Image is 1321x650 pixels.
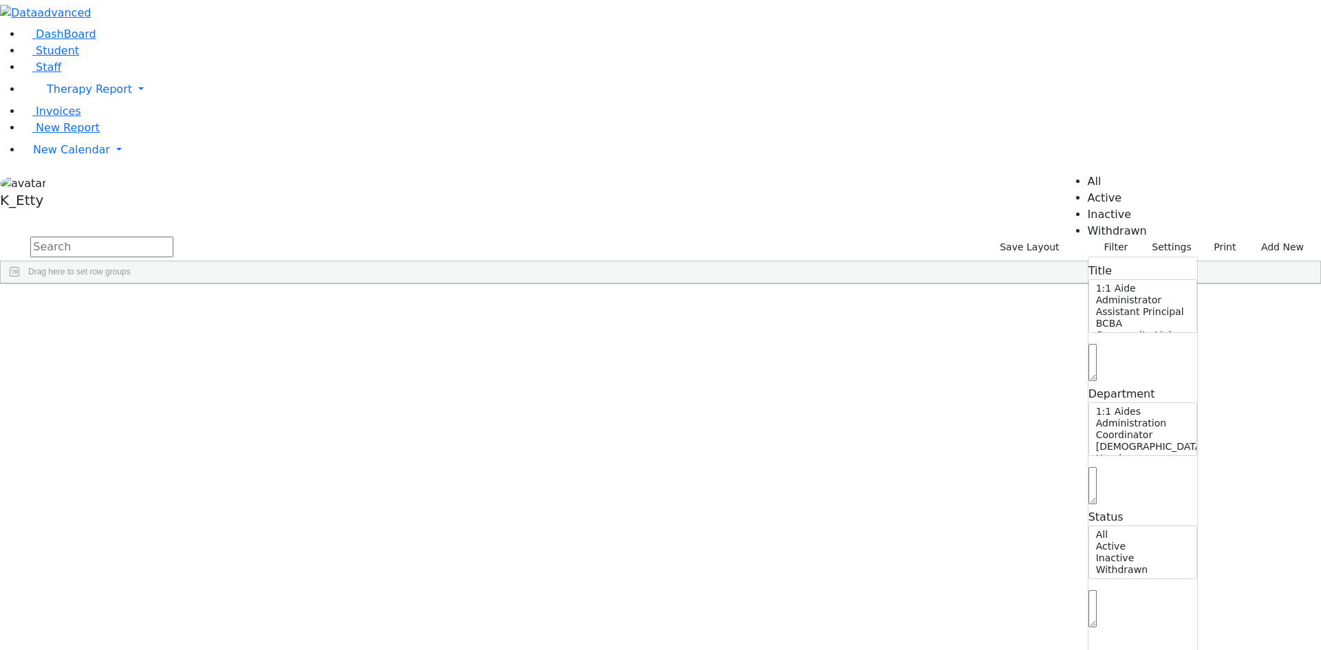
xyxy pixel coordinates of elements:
button: Settings [1134,237,1197,258]
span: Staff [36,61,61,74]
span: Student [36,44,79,57]
a: New Report [22,121,100,134]
option: All [1095,529,1188,541]
textarea: Search [1088,467,1097,504]
label: Department [1088,386,1155,402]
a: Student [22,44,79,57]
option: 1:1 Aides [1095,406,1188,418]
label: Title [1088,263,1112,279]
span: Invoices [36,105,81,118]
li: Inactive [1088,206,1147,223]
li: All [1088,173,1147,190]
option: Withdrawn [1095,564,1188,576]
span: Therapy Report [47,83,132,96]
option: Administration [1095,418,1188,429]
option: Administrator [1095,294,1188,306]
select: Default select example [1088,526,1197,579]
button: Save Layout [994,237,1065,258]
a: Staff [22,61,61,74]
li: Active [1088,190,1147,206]
option: Community Liaison [1095,329,1188,341]
span: New Report [36,121,100,134]
a: New Calendar [22,136,1321,164]
option: [DEMOGRAPHIC_DATA] Paraprofessional [1095,441,1188,453]
span: DashBoard [36,28,96,41]
textarea: Search [1088,590,1097,627]
select: Default select example [1088,402,1197,456]
button: Print [1198,237,1243,258]
span: New Calendar [33,143,110,156]
button: Add New [1247,237,1310,258]
textarea: Search [1088,344,1097,381]
a: DashBoard [22,28,96,41]
label: Status [1088,509,1124,526]
a: Therapy Report [22,76,1321,103]
li: Withdrawn [1088,223,1147,239]
option: BCBA [1095,318,1188,329]
option: Assistant Principal [1095,306,1188,318]
span: Drag here to set row groups [28,267,131,277]
option: Active [1095,541,1188,552]
option: Coordinator [1095,429,1188,441]
select: Default select example [1088,279,1197,333]
option: Hearing [1095,453,1188,464]
option: Inactive [1095,552,1188,564]
option: 1:1 Aide [1095,283,1188,294]
input: Search [30,237,173,257]
a: Invoices [22,105,81,118]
